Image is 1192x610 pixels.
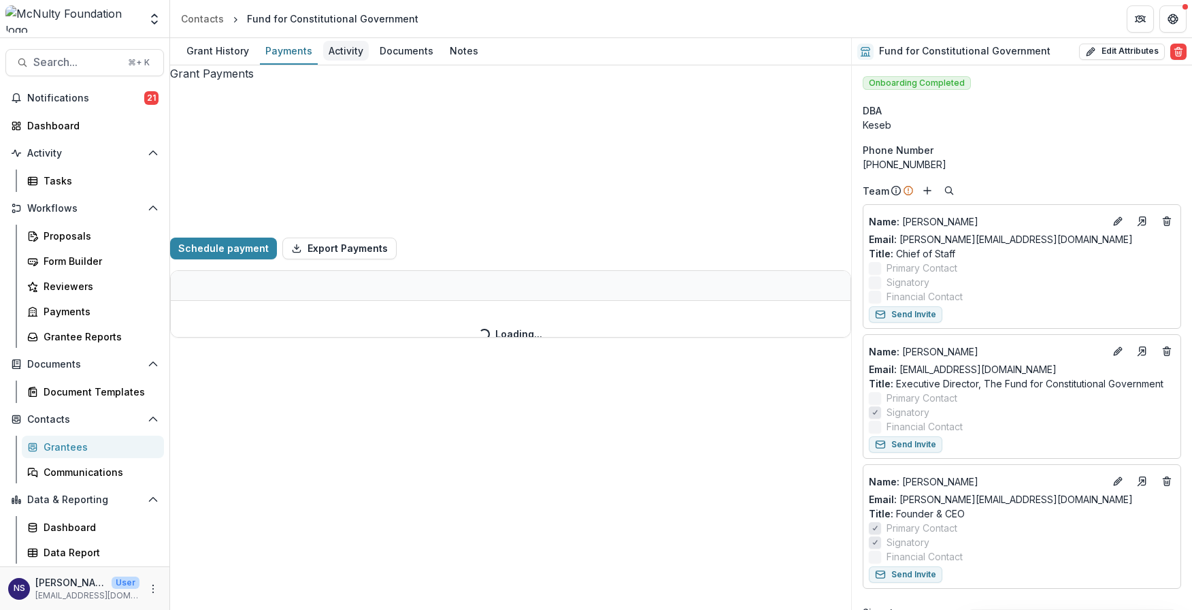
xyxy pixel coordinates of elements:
[5,142,164,164] button: Open Activity
[869,344,1104,359] p: [PERSON_NAME]
[1131,340,1153,362] a: Go to contact
[22,275,164,298] a: Reviewers
[863,157,1181,172] div: [PHONE_NUMBER]
[869,476,899,487] span: Name :
[145,5,164,33] button: Open entity switcher
[176,9,229,29] a: Contacts
[887,275,929,289] span: Signatory
[1159,213,1175,229] button: Deletes
[863,118,1181,132] div: Keseb
[869,246,1175,261] p: Chief of Staff
[145,581,161,597] button: More
[5,489,164,511] button: Open Data & Reporting
[112,577,139,589] p: User
[22,325,164,348] a: Grantee Reports
[374,38,439,65] a: Documents
[33,56,120,69] span: Search...
[5,408,164,430] button: Open Contacts
[247,12,418,26] div: Fund for Constitutional Government
[27,494,142,506] span: Data & Reporting
[22,516,164,539] a: Dashboard
[44,330,153,344] div: Grantee Reports
[863,103,882,118] span: DBA
[170,65,254,82] h2: Grant Payments
[869,376,1175,391] p: Executive Director, The Fund for Constitutional Government
[887,391,957,405] span: Primary Contact
[44,465,153,479] div: Communications
[27,93,144,104] span: Notifications
[869,346,899,357] span: Name :
[44,440,153,454] div: Grantees
[887,419,963,434] span: Financial Contact
[44,254,153,268] div: Form Builder
[869,362,1057,376] a: Email: [EMAIL_ADDRESS][DOMAIN_NAME]
[919,182,936,199] button: Add
[887,521,957,535] span: Primary Contact
[869,475,1104,489] p: [PERSON_NAME]
[869,232,1133,246] a: Email: [PERSON_NAME][EMAIL_ADDRESS][DOMAIN_NAME]
[869,234,897,245] span: Email:
[181,12,224,26] div: Contacts
[869,566,942,583] button: Send Invite
[323,38,369,65] a: Activity
[22,381,164,403] a: Document Templates
[5,197,164,219] button: Open Workflows
[869,214,1104,229] p: [PERSON_NAME]
[22,436,164,458] a: Grantees
[35,590,139,602] p: [EMAIL_ADDRESS][DOMAIN_NAME]
[5,114,164,137] a: Dashboard
[869,306,942,323] button: Send Invite
[22,300,164,323] a: Payments
[27,148,142,159] span: Activity
[444,41,484,61] div: Notes
[260,41,318,61] div: Payments
[5,5,139,33] img: McNulty Foundation logo
[1159,343,1175,359] button: Deletes
[869,364,897,375] span: Email:
[35,575,106,590] p: [PERSON_NAME]
[1110,213,1126,229] button: Edit
[869,436,942,453] button: Send Invite
[44,520,153,534] div: Dashboard
[22,225,164,247] a: Proposals
[1131,210,1153,232] a: Go to contact
[887,261,957,275] span: Primary Contact
[863,184,889,198] p: Team
[869,494,897,505] span: Email:
[1159,5,1187,33] button: Get Help
[1110,343,1126,359] button: Edit
[44,385,153,399] div: Document Templates
[869,248,893,259] span: Title :
[44,304,153,319] div: Payments
[14,584,25,593] div: Nina Sawhney
[374,41,439,61] div: Documents
[1110,473,1126,489] button: Edit
[1127,5,1154,33] button: Partners
[44,545,153,560] div: Data Report
[22,541,164,564] a: Data Report
[44,229,153,243] div: Proposals
[5,353,164,375] button: Open Documents
[869,216,899,227] span: Name :
[176,9,424,29] nav: breadcrumb
[869,344,1104,359] a: Name: [PERSON_NAME]
[941,182,957,199] button: Search
[44,174,153,188] div: Tasks
[22,250,164,272] a: Form Builder
[1079,44,1165,60] button: Edit Attributes
[27,359,142,370] span: Documents
[869,508,893,519] span: Title :
[1159,473,1175,489] button: Deletes
[5,49,164,76] button: Search...
[863,76,971,90] span: Onboarding Completed
[444,38,484,65] a: Notes
[869,492,1133,507] a: Email: [PERSON_NAME][EMAIL_ADDRESS][DOMAIN_NAME]
[44,279,153,293] div: Reviewers
[863,143,933,157] span: Phone Number
[22,461,164,483] a: Communications
[869,475,1104,489] a: Name: [PERSON_NAME]
[1131,470,1153,492] a: Go to contact
[887,535,929,549] span: Signatory
[125,55,152,70] div: ⌘ + K
[887,405,929,419] span: Signatory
